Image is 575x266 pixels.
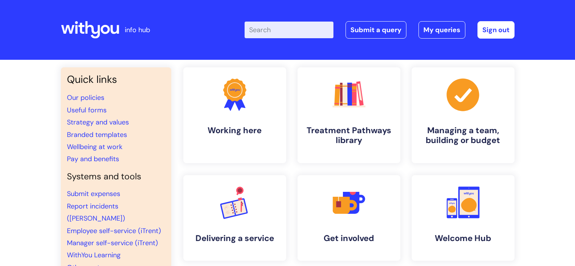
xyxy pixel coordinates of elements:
[298,67,400,163] a: Treatment Pathways library
[125,24,150,36] p: info hub
[304,126,394,146] h4: Treatment Pathways library
[304,233,394,243] h4: Get involved
[245,21,515,39] div: | -
[418,21,465,39] a: My queries
[189,233,280,243] h4: Delivering a service
[67,106,107,115] a: Useful forms
[67,93,104,102] a: Our policies
[477,21,515,39] a: Sign out
[67,73,165,86] h3: Quick links
[67,189,120,198] a: Submit expenses
[67,130,127,139] a: Branded templates
[67,226,161,235] a: Employee self-service (iTrent)
[245,22,333,38] input: Search
[67,202,125,223] a: Report incidents ([PERSON_NAME])
[183,175,286,261] a: Delivering a service
[418,126,508,146] h4: Managing a team, building or budget
[67,250,121,260] a: WithYou Learning
[67,142,122,151] a: Wellbeing at work
[298,175,400,261] a: Get involved
[67,238,158,247] a: Manager self-service (iTrent)
[412,67,515,163] a: Managing a team, building or budget
[183,67,286,163] a: Working here
[67,171,165,182] h4: Systems and tools
[67,118,129,127] a: Strategy and values
[346,21,406,39] a: Submit a query
[189,126,280,135] h4: Working here
[67,154,119,163] a: Pay and benefits
[412,175,515,261] a: Welcome Hub
[418,233,508,243] h4: Welcome Hub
